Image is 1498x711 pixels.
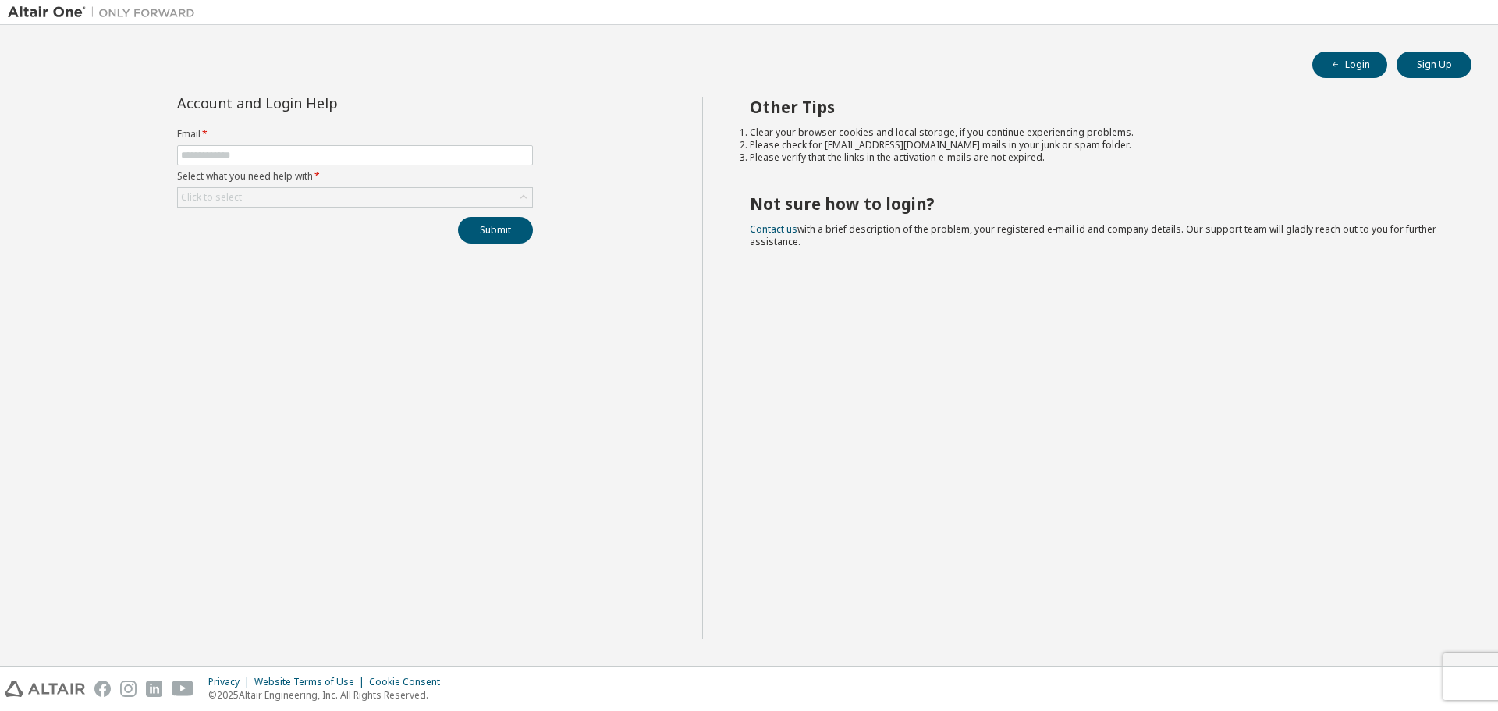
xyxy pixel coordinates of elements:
p: © 2025 Altair Engineering, Inc. All Rights Reserved. [208,688,449,702]
a: Contact us [750,222,797,236]
button: Login [1312,52,1387,78]
div: Click to select [181,191,242,204]
h2: Not sure how to login? [750,194,1444,214]
h2: Other Tips [750,97,1444,117]
img: Altair One [8,5,203,20]
div: Website Terms of Use [254,676,369,688]
img: youtube.svg [172,681,194,697]
div: Click to select [178,188,532,207]
li: Please check for [EMAIL_ADDRESS][DOMAIN_NAME] mails in your junk or spam folder. [750,139,1444,151]
span: with a brief description of the problem, your registered e-mail id and company details. Our suppo... [750,222,1436,248]
div: Privacy [208,676,254,688]
li: Please verify that the links in the activation e-mails are not expired. [750,151,1444,164]
img: linkedin.svg [146,681,162,697]
img: instagram.svg [120,681,137,697]
button: Sign Up [1397,52,1471,78]
div: Cookie Consent [369,676,449,688]
button: Submit [458,217,533,244]
div: Account and Login Help [177,97,462,109]
img: altair_logo.svg [5,681,85,697]
label: Email [177,128,533,140]
img: facebook.svg [94,681,111,697]
li: Clear your browser cookies and local storage, if you continue experiencing problems. [750,126,1444,139]
label: Select what you need help with [177,170,533,183]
